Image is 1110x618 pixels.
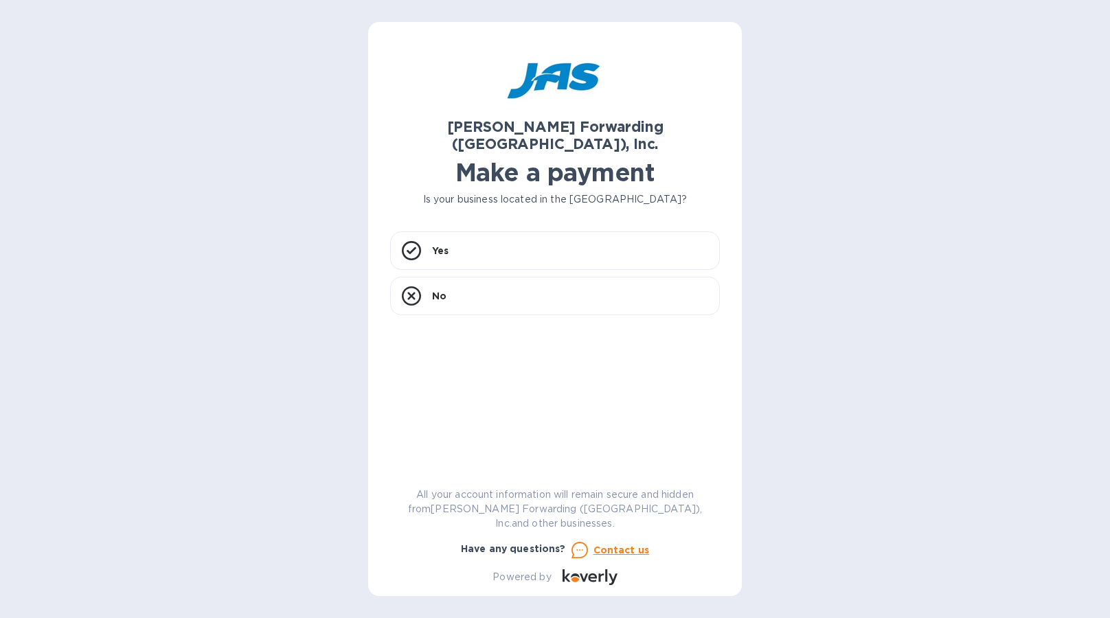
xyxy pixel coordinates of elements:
[432,289,446,303] p: No
[390,158,720,187] h1: Make a payment
[432,244,449,257] p: Yes
[593,545,650,556] u: Contact us
[390,488,720,531] p: All your account information will remain secure and hidden from [PERSON_NAME] Forwarding ([GEOGRA...
[461,543,566,554] b: Have any questions?
[492,570,551,584] p: Powered by
[447,118,664,152] b: [PERSON_NAME] Forwarding ([GEOGRAPHIC_DATA]), Inc.
[390,192,720,207] p: Is your business located in the [GEOGRAPHIC_DATA]?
